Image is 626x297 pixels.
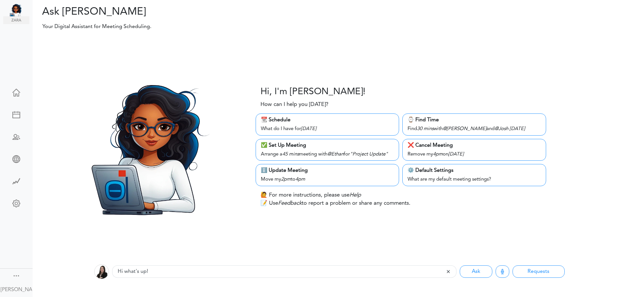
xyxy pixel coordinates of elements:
[3,133,29,140] div: Schedule Team Meeting
[513,265,565,278] button: Requests
[408,124,541,133] div: Find with and
[3,89,29,95] div: Home
[282,152,299,157] i: 45 mins
[408,149,541,158] div: Remove my on
[3,16,29,24] img: zara.png
[433,152,443,157] i: 4pm
[295,177,305,182] i: 4pm
[495,126,508,131] i: @Josh
[278,200,302,206] i: Feedback
[417,126,434,131] i: 30 mins
[460,265,492,278] button: Ask
[261,87,365,98] h3: Hi, I'm [PERSON_NAME]!
[327,152,344,157] i: @Ethan
[408,167,541,174] div: ⚙️ Default Settings
[350,152,388,157] i: "Project Update"
[12,272,20,278] div: Show menu and text
[281,177,291,182] i: 2pm
[408,174,541,184] div: What are my default meeting settings?
[1,282,32,296] a: [PERSON_NAME]
[37,6,324,18] h2: Ask [PERSON_NAME]
[261,149,394,158] div: Arrange a meeting with for
[12,272,20,281] a: Change side menu
[94,264,109,279] img: 2Q==
[261,116,394,124] div: 📆 Schedule
[71,71,224,224] img: Zara.png
[261,167,394,174] div: ℹ️ Update Meeting
[3,177,29,184] div: Time Saved
[38,23,453,31] p: Your Digital Assistant for Meeting Scheduling.
[510,126,525,131] i: [DATE]
[10,3,29,16] img: Unified Global - Powered by TEAMCAL AI
[261,174,394,184] div: Move my to
[3,111,29,117] div: New Meeting
[301,126,316,131] i: [DATE]
[408,141,541,149] div: ❌ Cancel Meeting
[443,126,486,131] i: @[PERSON_NAME]
[408,116,541,124] div: ⌚️ Find Time
[350,192,361,198] i: Help
[261,100,328,109] p: How can I help you [DATE]?
[3,196,29,212] a: Change Settings
[448,152,464,157] i: [DATE]
[3,200,29,206] div: Change Settings
[261,199,410,208] p: 📝 Use to report a problem or share any comments.
[261,191,361,200] p: 🙋 For more instructions, please use
[1,286,32,294] div: [PERSON_NAME]
[261,124,394,133] div: What do I have for
[3,155,29,162] div: Share Meeting Link
[261,141,394,149] div: ✅ Set Up Meeting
